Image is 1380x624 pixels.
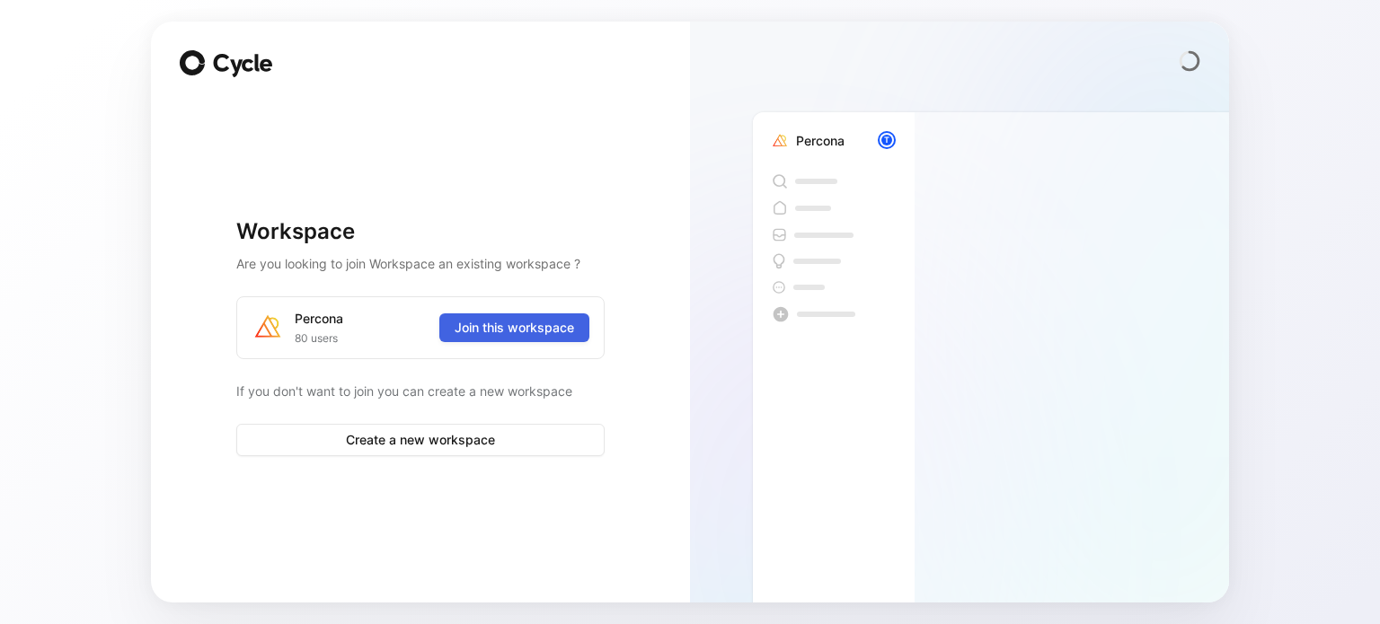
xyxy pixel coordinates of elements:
[455,317,574,338] span: Join this workspace
[236,253,605,275] h2: Are you looking to join Workspace an existing workspace ?
[236,424,605,456] button: Create a new workspace
[236,381,605,402] p: If you don't want to join you can create a new workspace
[295,308,343,330] div: Percona
[236,217,605,246] h1: Workspace
[295,330,338,347] span: 80 users
[252,429,589,451] span: Create a new workspace
[796,130,845,152] div: Percona
[439,313,589,342] button: Join this workspace
[252,312,284,344] img: logo
[771,132,789,150] img: 25158b15-53c3-413a-889f-8e2a1dcfce8d.png
[880,133,894,147] div: T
